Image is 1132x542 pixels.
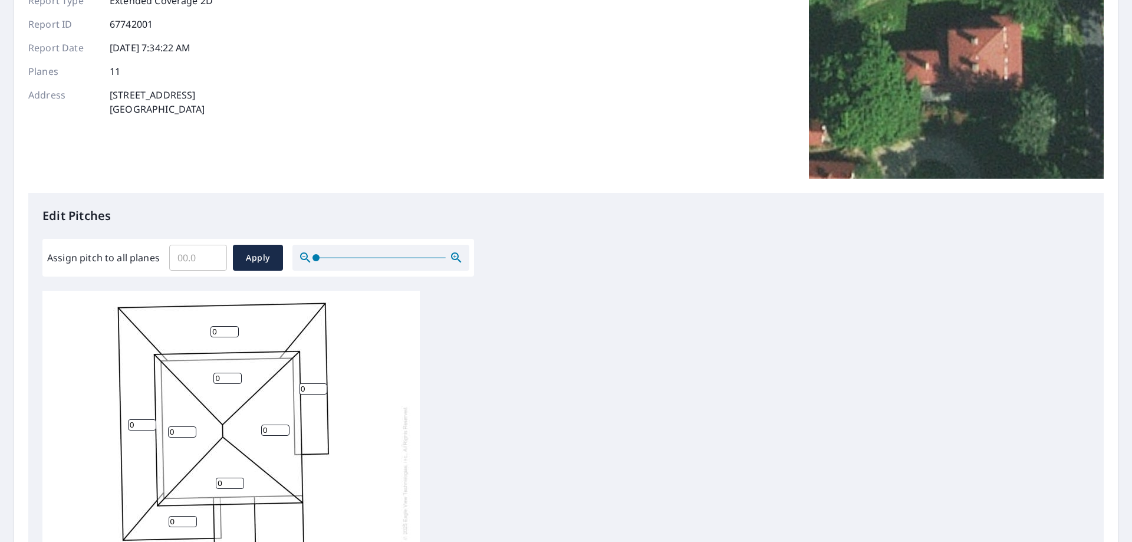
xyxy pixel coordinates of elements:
p: 67742001 [110,17,153,31]
p: 11 [110,64,120,78]
p: Report ID [28,17,99,31]
p: Edit Pitches [42,207,1090,225]
label: Assign pitch to all planes [47,251,160,265]
button: Apply [233,245,283,271]
span: Apply [242,251,274,265]
p: [DATE] 7:34:22 AM [110,41,191,55]
p: Planes [28,64,99,78]
p: [STREET_ADDRESS] [GEOGRAPHIC_DATA] [110,88,205,116]
input: 00.0 [169,241,227,274]
p: Address [28,88,99,116]
p: Report Date [28,41,99,55]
